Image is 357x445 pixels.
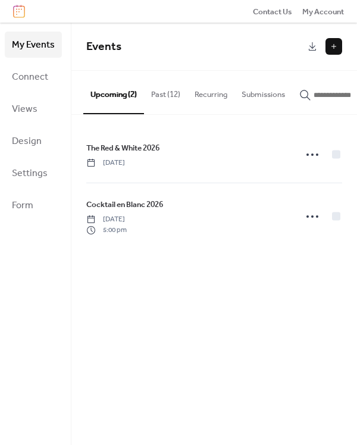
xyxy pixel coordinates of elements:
[12,164,48,183] span: Settings
[5,32,62,58] a: My Events
[86,142,159,154] span: The Red & White 2026
[253,5,292,17] a: Contact Us
[12,132,42,151] span: Design
[187,71,234,112] button: Recurring
[5,64,62,90] a: Connect
[5,96,62,122] a: Views
[86,225,127,236] span: 5:00 pm
[86,142,159,155] a: The Red & White 2026
[5,160,62,186] a: Settings
[144,71,187,112] button: Past (12)
[12,196,33,215] span: Form
[86,199,163,211] span: Cocktail en Blanc 2026
[86,158,125,168] span: [DATE]
[253,6,292,18] span: Contact Us
[12,36,55,55] span: My Events
[83,71,144,114] button: Upcoming (2)
[86,36,121,58] span: Events
[5,192,62,218] a: Form
[12,68,48,87] span: Connect
[302,6,344,18] span: My Account
[86,198,163,211] a: Cocktail en Blanc 2026
[12,100,37,119] span: Views
[86,214,127,225] span: [DATE]
[5,128,62,154] a: Design
[302,5,344,17] a: My Account
[234,71,292,112] button: Submissions
[13,5,25,18] img: logo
